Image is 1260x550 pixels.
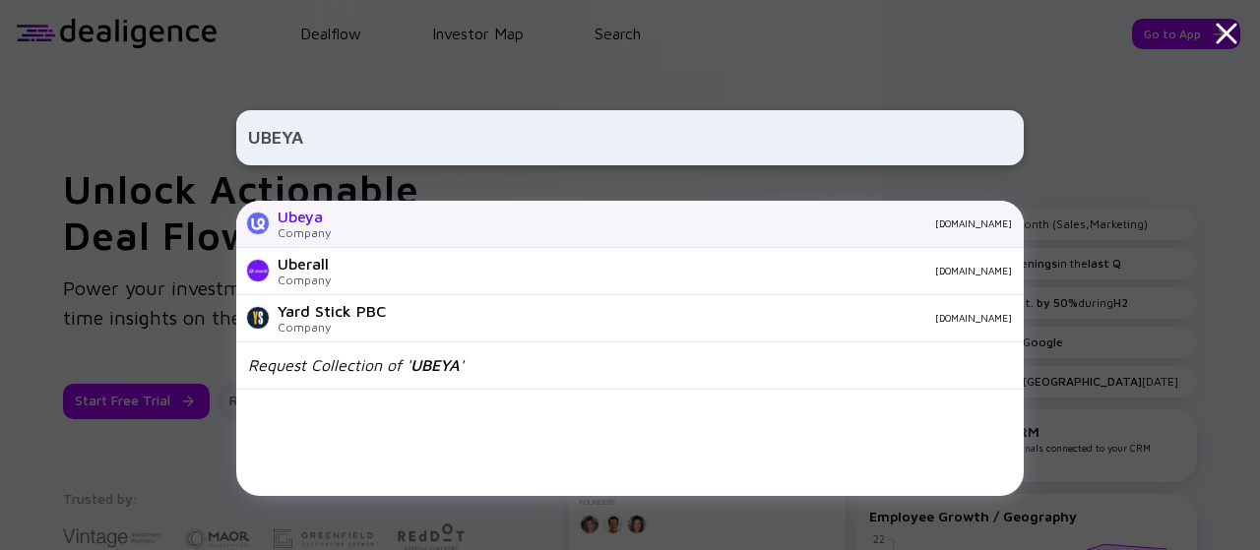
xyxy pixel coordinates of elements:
div: Yard Stick PBC [278,302,386,320]
div: Request Collection of ' ' [248,356,464,374]
div: Ubeya [278,208,331,225]
span: UBEYA [410,356,460,374]
div: Company [278,225,331,240]
div: [DOMAIN_NAME] [402,312,1012,324]
input: Search Company or Investor... [248,120,1012,155]
div: [DOMAIN_NAME] [346,217,1012,229]
div: [DOMAIN_NAME] [346,265,1012,276]
div: Company [278,273,331,287]
div: Company [278,320,386,335]
div: Uberall [278,255,331,273]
